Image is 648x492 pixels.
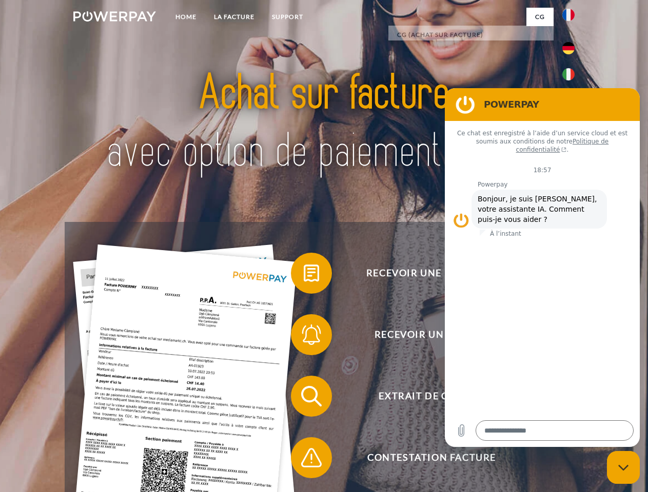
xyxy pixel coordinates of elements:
[306,376,557,417] span: Extrait de compte
[73,11,156,22] img: logo-powerpay-white.svg
[562,68,575,80] img: it
[167,8,205,26] a: Home
[306,253,557,294] span: Recevoir une facture ?
[291,253,558,294] button: Recevoir une facture ?
[291,314,558,355] button: Recevoir un rappel?
[306,314,557,355] span: Recevoir un rappel?
[291,437,558,478] button: Contestation Facture
[306,437,557,478] span: Contestation Facture
[388,26,554,44] a: CG (achat sur facture)
[299,445,324,470] img: qb_warning.svg
[299,260,324,286] img: qb_bill.svg
[607,451,640,484] iframe: Bouton de lancement de la fenêtre de messagerie, conversation en cours
[562,9,575,21] img: fr
[526,8,554,26] a: CG
[299,322,324,347] img: qb_bell.svg
[205,8,263,26] a: LA FACTURE
[263,8,312,26] a: Support
[445,88,640,447] iframe: Fenêtre de messagerie
[291,376,558,417] button: Extrait de compte
[299,383,324,409] img: qb_search.svg
[98,49,550,196] img: title-powerpay_fr.svg
[562,42,575,54] img: de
